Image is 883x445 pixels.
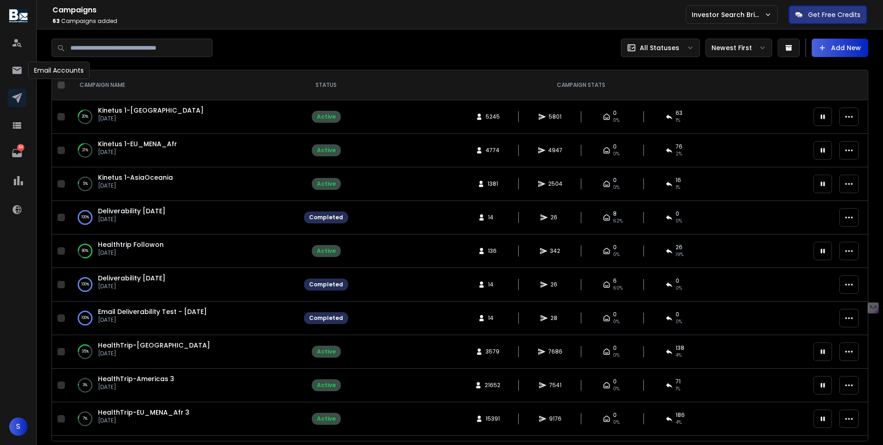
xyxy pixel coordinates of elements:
p: [DATE] [98,417,189,424]
p: [DATE] [98,216,166,223]
span: 186 [676,411,685,419]
p: 21 % [82,146,88,155]
span: 0 [613,378,617,385]
span: 0% [613,318,619,325]
span: 0 [676,277,679,285]
p: Campaigns added [52,17,686,25]
span: 76 [676,143,682,150]
td: 100%Deliverability [DATE][DATE] [69,201,298,234]
button: Get Free Credits [789,6,867,24]
span: 5801 [549,113,562,120]
td: 7%HealthTrip-EU_MENA_Afr 3[DATE] [69,402,298,436]
p: 100 % [81,314,89,323]
span: 3579 [486,348,499,355]
div: Active [317,180,336,188]
span: 1 % [676,385,680,393]
span: 0% [613,385,619,393]
p: 20 % [82,112,88,121]
span: 1 % [676,184,680,191]
span: 14 [488,214,497,221]
span: HealthTrip-EU_MENA_Afr 3 [98,408,189,417]
td: 100%Deliverability [DATE][DATE] [69,268,298,302]
span: 60 % [613,285,623,292]
span: 4 % [676,419,682,426]
span: 0% [613,419,619,426]
a: 64 [8,144,26,162]
span: Kinetus 1-AsiaOceania [98,173,173,182]
span: 63 [52,17,60,25]
span: 0% [613,117,619,124]
span: 0% [613,352,619,359]
td: 35%HealthTrip-[GEOGRAPHIC_DATA][DATE] [69,335,298,369]
td: 20%Kinetus 1-[GEOGRAPHIC_DATA][DATE] [69,100,298,134]
div: Completed [309,281,343,288]
p: [DATE] [98,182,173,189]
th: CAMPAIGN STATS [354,70,808,100]
span: 0 % [676,318,682,325]
p: [DATE] [98,283,166,290]
span: 7541 [549,382,562,389]
span: 1 % [676,117,680,124]
img: logo [9,9,28,23]
span: 0 [613,344,617,352]
div: Active [317,247,336,255]
span: 138 [676,344,684,352]
a: Healthtrip Followon [98,240,164,249]
p: [DATE] [98,383,174,391]
span: 2504 [548,180,562,188]
span: 136 [488,247,497,255]
span: Email Deliverability Test - [DATE] [98,307,207,316]
div: Active [317,348,336,355]
div: Active [317,382,336,389]
h1: Campaigns [52,5,686,16]
span: 7686 [548,348,562,355]
button: S [9,417,28,436]
td: 21%Kinetus 1-EU_MENA_Afr[DATE] [69,134,298,167]
p: 35 % [82,347,89,356]
div: Completed [309,214,343,221]
p: 100 % [81,213,89,222]
a: HealthTrip-[GEOGRAPHIC_DATA] [98,341,210,350]
p: [DATE] [98,350,210,357]
span: 71 [676,378,681,385]
th: STATUS [298,70,354,100]
a: HealthTrip-Americas 3 [98,374,174,383]
a: Kinetus 1-EU_MENA_Afr [98,139,177,148]
span: 0 [613,143,617,150]
div: Email Accounts [28,62,90,79]
span: 0 [676,210,679,217]
span: 28 [550,314,560,322]
p: Get Free Credits [808,10,860,19]
span: 15391 [486,415,500,422]
span: 0 [613,244,617,251]
p: 5 % [83,179,88,188]
span: 14 [488,314,497,322]
iframe: Intercom live chat [849,413,872,435]
p: [DATE] [98,316,207,324]
span: 0% [613,184,619,191]
span: Kinetus 1-[GEOGRAPHIC_DATA] [98,106,204,115]
span: 63 [676,109,682,117]
span: Deliverability [DATE] [98,206,166,216]
span: 19 % [676,251,683,258]
span: 62 % [613,217,623,225]
p: [DATE] [98,249,164,257]
div: Active [317,147,336,154]
p: 3 % [83,381,87,390]
span: 0 [613,311,617,318]
p: 7 % [83,414,87,423]
p: [DATE] [98,115,204,122]
div: Completed [309,314,343,322]
span: 0 % [676,285,682,292]
td: 5%Kinetus 1-AsiaOceania[DATE] [69,167,298,201]
span: 5245 [486,113,500,120]
span: 26 [676,244,682,251]
span: 4947 [548,147,562,154]
span: 1381 [487,180,498,188]
p: Investor Search Brillwood [692,10,764,19]
button: Newest First [705,39,772,57]
span: 0 % [676,217,682,225]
